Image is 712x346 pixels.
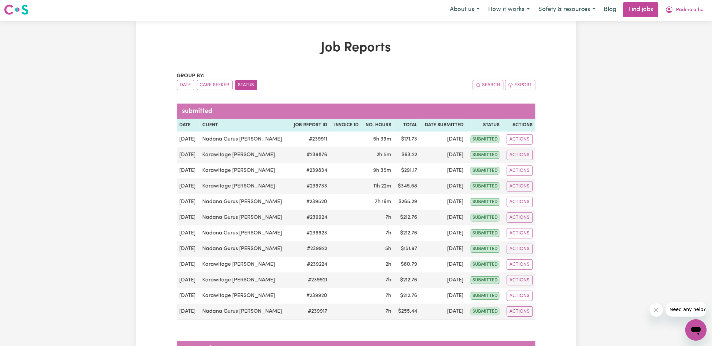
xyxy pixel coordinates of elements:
[200,257,289,272] td: Karawitage [PERSON_NAME]
[289,147,330,163] td: # 239876
[361,119,394,132] th: No. Hours
[289,210,330,225] td: # 239924
[420,241,466,257] td: [DATE]
[289,288,330,304] td: # 239920
[394,225,420,241] td: $ 212.76
[600,2,620,17] a: Blog
[507,212,533,223] button: Actions
[471,308,499,315] span: submitted
[289,194,330,210] td: # 239520
[385,230,391,236] span: 7 hours
[289,225,330,241] td: # 239923
[502,119,535,132] th: Actions
[471,214,499,221] span: submitted
[385,277,391,283] span: 7 hours
[420,119,466,132] th: Date Submitted
[177,104,535,119] caption: submitted
[4,4,29,16] img: Careseekers logo
[507,275,533,285] button: Actions
[471,229,499,237] span: submitted
[420,210,466,225] td: [DATE]
[394,132,420,147] td: $ 171.73
[394,241,420,257] td: $ 151.97
[177,73,205,79] span: Group by:
[471,151,499,159] span: submitted
[289,119,330,132] th: Job Report ID
[197,80,233,90] button: sort invoices by care seeker
[676,6,704,14] span: Padmalatha
[289,163,330,178] td: # 239834
[471,198,499,206] span: submitted
[420,225,466,241] td: [DATE]
[385,215,391,220] span: 7 hours
[507,181,533,191] button: Actions
[420,304,466,320] td: [DATE]
[484,3,534,17] button: How it works
[507,306,533,317] button: Actions
[471,276,499,284] span: submitted
[507,166,533,176] button: Actions
[177,304,200,320] td: [DATE]
[507,228,533,238] button: Actions
[330,119,361,132] th: Invoice ID
[394,257,420,272] td: $ 60.79
[177,257,200,272] td: [DATE]
[289,178,330,194] td: # 239733
[200,132,289,147] td: Nadana Gurus [PERSON_NAME]
[420,163,466,178] td: [DATE]
[177,241,200,257] td: [DATE]
[394,119,420,132] th: Total
[177,288,200,304] td: [DATE]
[385,309,391,314] span: 7 hours
[177,194,200,210] td: [DATE]
[471,292,499,300] span: submitted
[200,272,289,288] td: Karawitage [PERSON_NAME]
[177,178,200,194] td: [DATE]
[376,152,391,158] span: 2 hours 5 minutes
[200,163,289,178] td: Karawitage [PERSON_NAME]
[177,80,194,90] button: sort invoices by date
[471,167,499,174] span: submitted
[666,302,707,317] iframe: Message from company
[177,147,200,163] td: [DATE]
[289,304,330,320] td: # 239917
[385,262,391,267] span: 2 hours
[623,2,658,17] a: Find jobs
[420,178,466,194] td: [DATE]
[177,210,200,225] td: [DATE]
[507,259,533,270] button: Actions
[420,194,466,210] td: [DATE]
[420,147,466,163] td: [DATE]
[200,178,289,194] td: Karawitage [PERSON_NAME]
[394,304,420,320] td: $ 255.44
[373,137,391,142] span: 5 hours 39 minutes
[466,119,502,132] th: Status
[385,246,391,251] span: 5 hours
[200,225,289,241] td: Nadana Gurus [PERSON_NAME]
[200,210,289,225] td: Nadana Gurus [PERSON_NAME]
[394,147,420,163] td: $ 63.22
[507,134,533,145] button: Actions
[177,272,200,288] td: [DATE]
[471,136,499,143] span: submitted
[200,194,289,210] td: Nadana Gurus [PERSON_NAME]
[420,288,466,304] td: [DATE]
[289,132,330,147] td: # 239911
[375,199,391,204] span: 7 hours 16 minutes
[289,257,330,272] td: # 239224
[507,150,533,160] button: Actions
[445,3,484,17] button: About us
[471,245,499,253] span: submitted
[394,194,420,210] td: $ 265.29
[471,261,499,268] span: submitted
[373,168,391,173] span: 9 hours 35 minutes
[420,257,466,272] td: [DATE]
[200,119,289,132] th: Client
[507,244,533,254] button: Actions
[289,272,330,288] td: # 239921
[177,132,200,147] td: [DATE]
[177,119,200,132] th: Date
[420,272,466,288] td: [DATE]
[394,210,420,225] td: $ 212.76
[394,288,420,304] td: $ 212.76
